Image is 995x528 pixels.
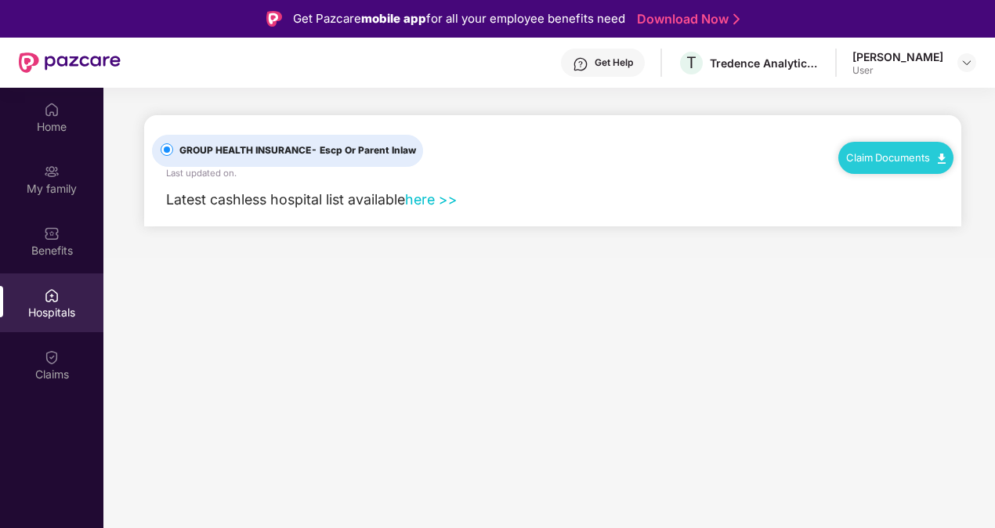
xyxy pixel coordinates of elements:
[961,56,973,69] img: svg+xml;base64,PHN2ZyBpZD0iRHJvcGRvd24tMzJ4MzIiIHhtbG5zPSJodHRwOi8vd3d3LnczLm9yZy8yMDAwL3N2ZyIgd2...
[852,49,943,64] div: [PERSON_NAME]
[266,11,282,27] img: Logo
[733,11,740,27] img: Stroke
[173,143,422,158] span: GROUP HEALTH INSURANCE
[44,226,60,241] img: svg+xml;base64,PHN2ZyBpZD0iQmVuZWZpdHMiIHhtbG5zPSJodHRwOi8vd3d3LnczLm9yZy8yMDAwL3N2ZyIgd2lkdGg9Ij...
[293,9,625,28] div: Get Pazcare for all your employee benefits need
[166,167,237,181] div: Last updated on .
[710,56,820,71] div: Tredence Analytics Solutions Private Limited
[361,11,426,26] strong: mobile app
[311,144,416,156] span: - Escp Or Parent Inlaw
[44,164,60,179] img: svg+xml;base64,PHN2ZyB3aWR0aD0iMjAiIGhlaWdodD0iMjAiIHZpZXdCb3g9IjAgMCAyMCAyMCIgZmlsbD0ibm9uZSIgeG...
[938,154,946,164] img: svg+xml;base64,PHN2ZyB4bWxucz0iaHR0cDovL3d3dy53My5vcmcvMjAwMC9zdmciIHdpZHRoPSIxMC40IiBoZWlnaHQ9Ij...
[595,56,633,69] div: Get Help
[405,191,458,208] a: here >>
[44,288,60,303] img: svg+xml;base64,PHN2ZyBpZD0iSG9zcGl0YWxzIiB4bWxucz0iaHR0cDovL3d3dy53My5vcmcvMjAwMC9zdmciIHdpZHRoPS...
[573,56,588,72] img: svg+xml;base64,PHN2ZyBpZD0iSGVscC0zMngzMiIgeG1sbnM9Imh0dHA6Ly93d3cudzMub3JnLzIwMDAvc3ZnIiB3aWR0aD...
[846,151,946,164] a: Claim Documents
[852,64,943,77] div: User
[19,52,121,73] img: New Pazcare Logo
[686,53,696,72] span: T
[637,11,735,27] a: Download Now
[44,102,60,118] img: svg+xml;base64,PHN2ZyBpZD0iSG9tZSIgeG1sbnM9Imh0dHA6Ly93d3cudzMub3JnLzIwMDAvc3ZnIiB3aWR0aD0iMjAiIG...
[44,349,60,365] img: svg+xml;base64,PHN2ZyBpZD0iQ2xhaW0iIHhtbG5zPSJodHRwOi8vd3d3LnczLm9yZy8yMDAwL3N2ZyIgd2lkdGg9IjIwIi...
[166,191,405,208] span: Latest cashless hospital list available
